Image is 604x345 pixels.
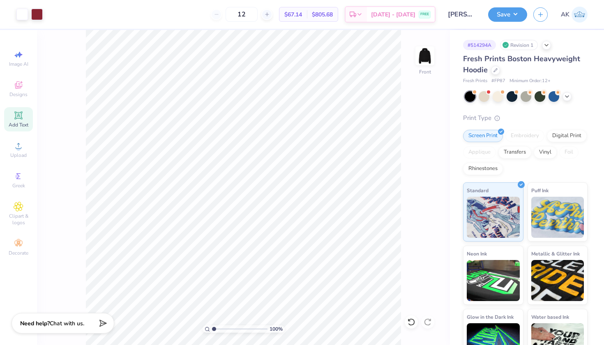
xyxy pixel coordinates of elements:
span: Standard [467,186,489,195]
img: Front [417,48,433,64]
span: FREE [420,11,429,17]
div: Print Type [463,113,588,123]
strong: Need help? [20,320,50,327]
img: Metallic & Glitter Ink [531,260,584,301]
a: AK [561,7,588,23]
span: Fresh Prints [463,78,487,85]
span: Puff Ink [531,186,549,195]
span: Greek [12,182,25,189]
span: $805.68 [312,10,333,19]
span: [DATE] - [DATE] [371,10,415,19]
img: Standard [467,197,520,238]
div: # 514294A [463,40,496,50]
div: Applique [463,146,496,159]
span: Metallic & Glitter Ink [531,249,580,258]
div: Revision 1 [500,40,538,50]
div: Front [419,68,431,76]
button: Save [488,7,527,22]
span: Designs [9,91,28,98]
span: Minimum Order: 12 + [509,78,551,85]
div: Digital Print [547,130,587,142]
span: Glow in the Dark Ink [467,313,514,321]
div: Rhinestones [463,163,503,175]
img: Neon Ink [467,260,520,301]
input: – – [226,7,258,22]
span: Image AI [9,61,28,67]
span: Upload [10,152,27,159]
span: Decorate [9,250,28,256]
span: 100 % [270,325,283,333]
div: Transfers [498,146,531,159]
span: Add Text [9,122,28,128]
img: Alison Kacerik [572,7,588,23]
div: Screen Print [463,130,503,142]
span: Neon Ink [467,249,487,258]
div: Embroidery [505,130,544,142]
span: Water based Ink [531,313,569,321]
span: Fresh Prints Boston Heavyweight Hoodie [463,54,580,75]
span: Chat with us. [50,320,84,327]
span: # FP87 [491,78,505,85]
input: Untitled Design [442,6,482,23]
span: Clipart & logos [4,213,33,226]
span: $67.14 [284,10,302,19]
div: Vinyl [534,146,557,159]
span: AK [561,10,569,19]
div: Foil [559,146,579,159]
img: Puff Ink [531,197,584,238]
